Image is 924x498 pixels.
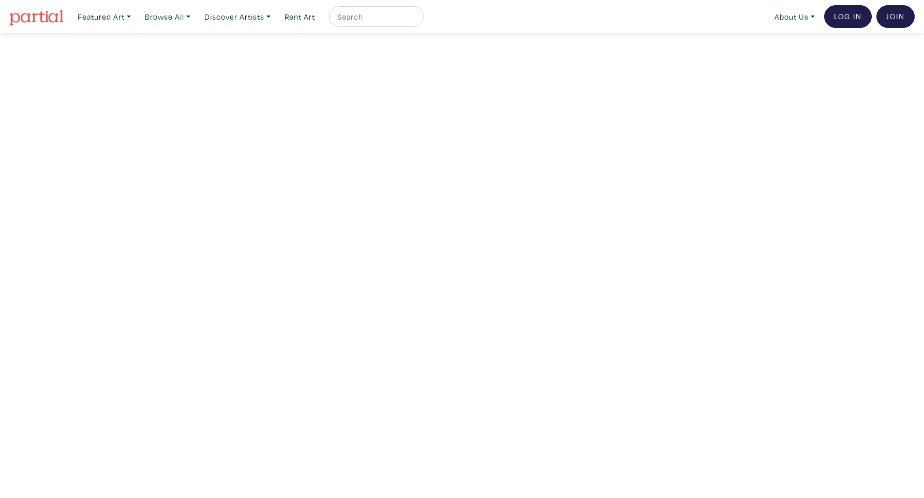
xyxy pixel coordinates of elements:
a: About Us [770,6,819,27]
input: Search [336,10,414,23]
a: Browse All [140,6,195,27]
a: Discover Artists [200,6,275,27]
a: Featured Art [73,6,136,27]
a: Join [876,5,915,28]
a: Log In [824,5,872,28]
a: Rent Art [280,6,320,27]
